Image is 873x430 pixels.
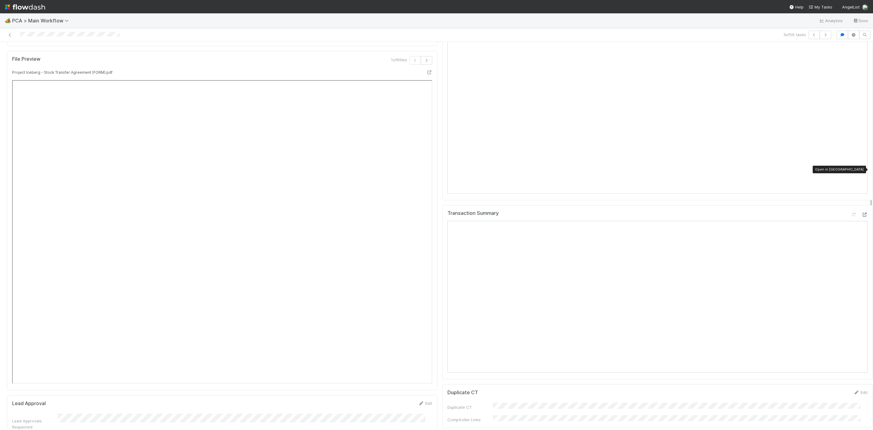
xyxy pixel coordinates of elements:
a: My Tasks [808,4,832,10]
div: Lead Approvals Requested [12,418,58,430]
h5: Lead Approval [12,401,46,407]
span: My Tasks [808,5,832,9]
img: logo-inverted-e16ddd16eac7371096b0.svg [5,2,45,12]
a: Docs [853,17,868,24]
div: Help [789,4,804,10]
span: 3 of 59 tasks [783,32,806,38]
small: Project Iceberg - Stock Transfer Agreement (FORM).pdf [12,70,112,75]
h5: File Preview [12,56,40,62]
a: Edit [418,401,432,406]
span: 1 of 6 files [391,57,407,63]
div: Duplicate CT [447,404,493,410]
span: PCA > Main Workflow [12,18,72,24]
span: 🏕️ [5,18,11,23]
a: Edit [853,390,868,395]
h5: Transaction Summary [447,210,499,216]
a: Analytics [819,17,843,24]
span: AngelList [842,5,860,9]
img: avatar_d7f67417-030a-43ce-a3ce-a315a3ccfd08.png [862,4,868,10]
div: Comptroller Links [447,417,493,423]
h5: Duplicate CT [447,390,478,396]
